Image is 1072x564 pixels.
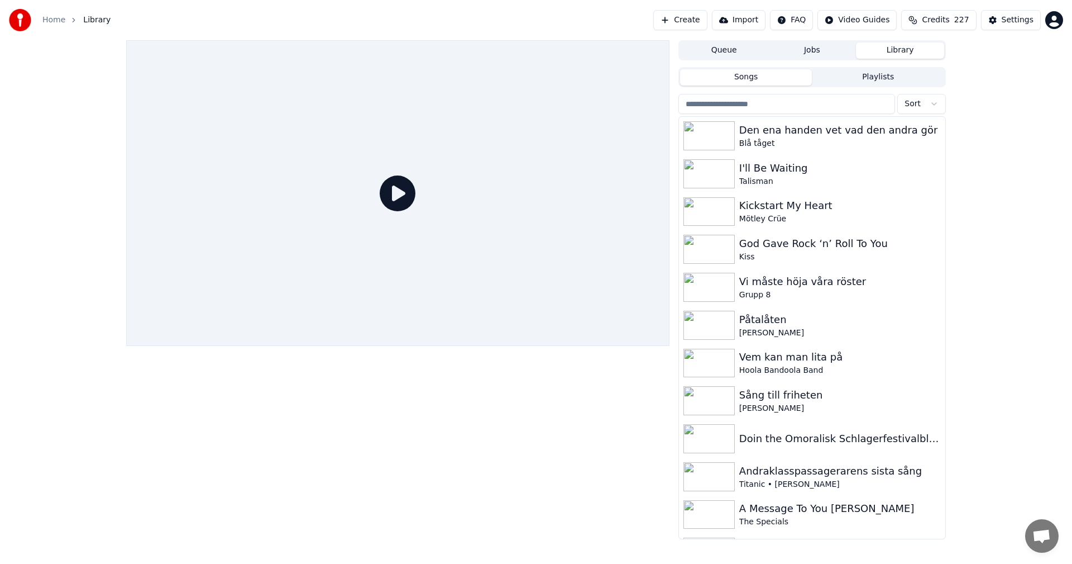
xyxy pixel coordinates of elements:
[739,198,941,214] div: Kickstart My Heart
[739,160,941,176] div: I'll Be Waiting
[739,176,941,187] div: Talisman
[739,122,941,138] div: Den ena handen vet vad den andra gör
[739,463,941,479] div: Andraklasspassagerarens sista sång
[739,431,941,447] div: Doin the Omoralisk Schlagerfestivalblues
[739,138,941,149] div: Blå tåget
[1025,519,1059,553] div: Öppna chatt
[856,42,944,59] button: Library
[904,98,921,110] span: Sort
[739,516,941,528] div: The Specials
[739,387,941,403] div: Sång till friheten
[739,328,941,339] div: [PERSON_NAME]
[739,236,941,252] div: God Gave Rock ‘n’ Roll To You
[812,69,944,86] button: Playlists
[922,15,949,26] span: Credits
[739,479,941,490] div: Titanic • [PERSON_NAME]
[739,274,941,290] div: Vi måste höja våra röster
[981,10,1041,30] button: Settings
[901,10,976,30] button: Credits227
[1002,15,1033,26] div: Settings
[739,365,941,376] div: Hoola Bandoola Band
[739,349,941,365] div: Vem kan man lita på
[712,10,765,30] button: Import
[768,42,856,59] button: Jobs
[42,15,65,26] a: Home
[9,9,31,31] img: youka
[42,15,111,26] nav: breadcrumb
[739,501,941,516] div: A Message To You [PERSON_NAME]
[83,15,111,26] span: Library
[817,10,897,30] button: Video Guides
[680,42,768,59] button: Queue
[739,214,941,225] div: Mötley Crüe
[739,252,941,263] div: Kiss
[954,15,969,26] span: 227
[739,312,941,328] div: Påtalåten
[739,403,941,414] div: [PERSON_NAME]
[739,290,941,301] div: Grupp 8
[770,10,813,30] button: FAQ
[653,10,707,30] button: Create
[680,69,812,86] button: Songs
